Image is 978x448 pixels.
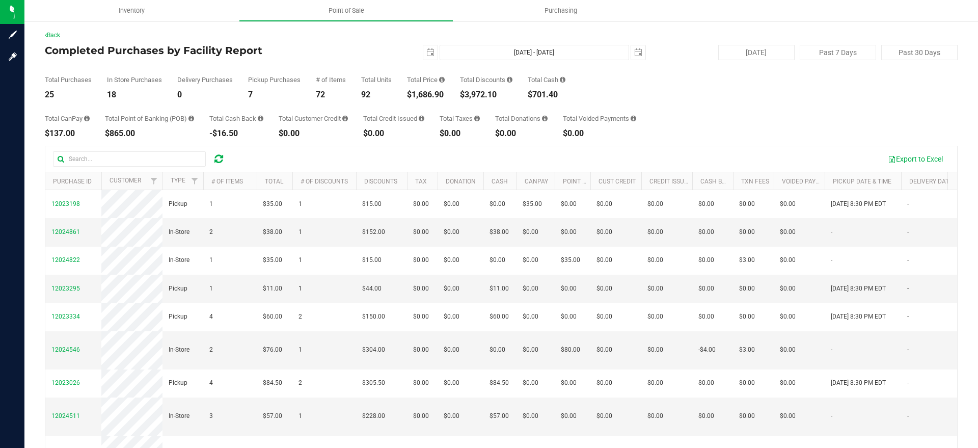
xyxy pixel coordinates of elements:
[169,227,189,237] span: In-Store
[298,255,302,265] span: 1
[413,345,429,355] span: $0.00
[739,345,755,355] span: $3.00
[490,345,505,355] span: $0.00
[440,115,480,122] div: Total Taxes
[490,199,505,209] span: $0.00
[440,129,480,138] div: $0.00
[647,284,663,294] span: $0.00
[647,227,663,237] span: $0.00
[831,345,832,355] span: -
[739,378,755,388] span: $0.00
[596,312,612,322] span: $0.00
[561,227,577,237] span: $0.00
[209,199,213,209] span: 1
[739,284,755,294] span: $0.00
[248,76,301,83] div: Pickup Purchases
[51,412,80,419] span: 12024511
[105,129,194,138] div: $865.00
[413,411,429,421] span: $0.00
[298,345,302,355] span: 1
[444,284,459,294] span: $0.00
[647,199,663,209] span: $0.00
[444,345,459,355] span: $0.00
[698,284,714,294] span: $0.00
[362,255,382,265] span: $15.00
[298,199,302,209] span: 1
[298,227,302,237] span: 1
[698,411,714,421] span: $0.00
[298,312,302,322] span: 2
[523,378,538,388] span: $0.00
[53,178,92,185] a: Purchase ID
[258,115,263,122] i: Sum of the cash-back amounts from rounded-up electronic payments for all purchases in the date ra...
[51,228,80,235] span: 12024861
[413,378,429,388] span: $0.00
[907,312,909,322] span: -
[523,255,538,265] span: $0.00
[169,345,189,355] span: In-Store
[209,115,263,122] div: Total Cash Back
[718,45,795,60] button: [DATE]
[362,227,385,237] span: $152.00
[596,345,612,355] span: $0.00
[563,129,636,138] div: $0.00
[446,178,476,185] a: Donation
[525,178,548,185] a: CanPay
[739,199,755,209] span: $0.00
[560,76,565,83] i: Sum of the successful, non-voided cash payment transactions for all purchases in the date range. ...
[599,178,636,185] a: Cust Credit
[563,178,635,185] a: Point of Banking (POB)
[298,378,302,388] span: 2
[363,129,424,138] div: $0.00
[248,91,301,99] div: 7
[363,115,424,122] div: Total Credit Issued
[698,312,714,322] span: $0.00
[698,378,714,388] span: $0.00
[110,177,141,184] a: Customer
[542,115,548,122] i: Sum of all round-up-to-next-dollar total price adjustments for all purchases in the date range.
[177,91,233,99] div: 0
[171,177,185,184] a: Type
[413,227,429,237] span: $0.00
[474,115,480,122] i: Sum of the total taxes for all purchases in the date range.
[907,227,909,237] span: -
[563,115,636,122] div: Total Voided Payments
[415,178,427,185] a: Tax
[361,76,392,83] div: Total Units
[523,345,538,355] span: $0.00
[649,178,692,185] a: Credit Issued
[279,115,348,122] div: Total Customer Credit
[780,255,796,265] span: $0.00
[831,312,886,322] span: [DATE] 8:30 PM EDT
[561,345,580,355] span: $80.00
[51,313,80,320] span: 12023334
[907,345,909,355] span: -
[45,76,92,83] div: Total Purchases
[495,129,548,138] div: $0.00
[45,129,90,138] div: $137.00
[523,411,538,421] span: $0.00
[596,199,612,209] span: $0.00
[831,227,832,237] span: -
[45,32,60,39] a: Back
[169,284,187,294] span: Pickup
[316,76,346,83] div: # of Items
[741,178,769,185] a: Txn Fees
[209,378,213,388] span: 4
[209,312,213,322] span: 4
[698,227,714,237] span: $0.00
[490,227,509,237] span: $38.00
[596,411,612,421] span: $0.00
[8,51,18,62] inline-svg: Log in
[492,178,508,185] a: Cash
[265,178,283,185] a: Total
[907,255,909,265] span: -
[800,45,876,60] button: Past 7 Days
[413,312,429,322] span: $0.00
[780,411,796,421] span: $0.00
[263,199,282,209] span: $35.00
[51,200,80,207] span: 12023198
[561,284,577,294] span: $0.00
[780,227,796,237] span: $0.00
[45,91,92,99] div: 25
